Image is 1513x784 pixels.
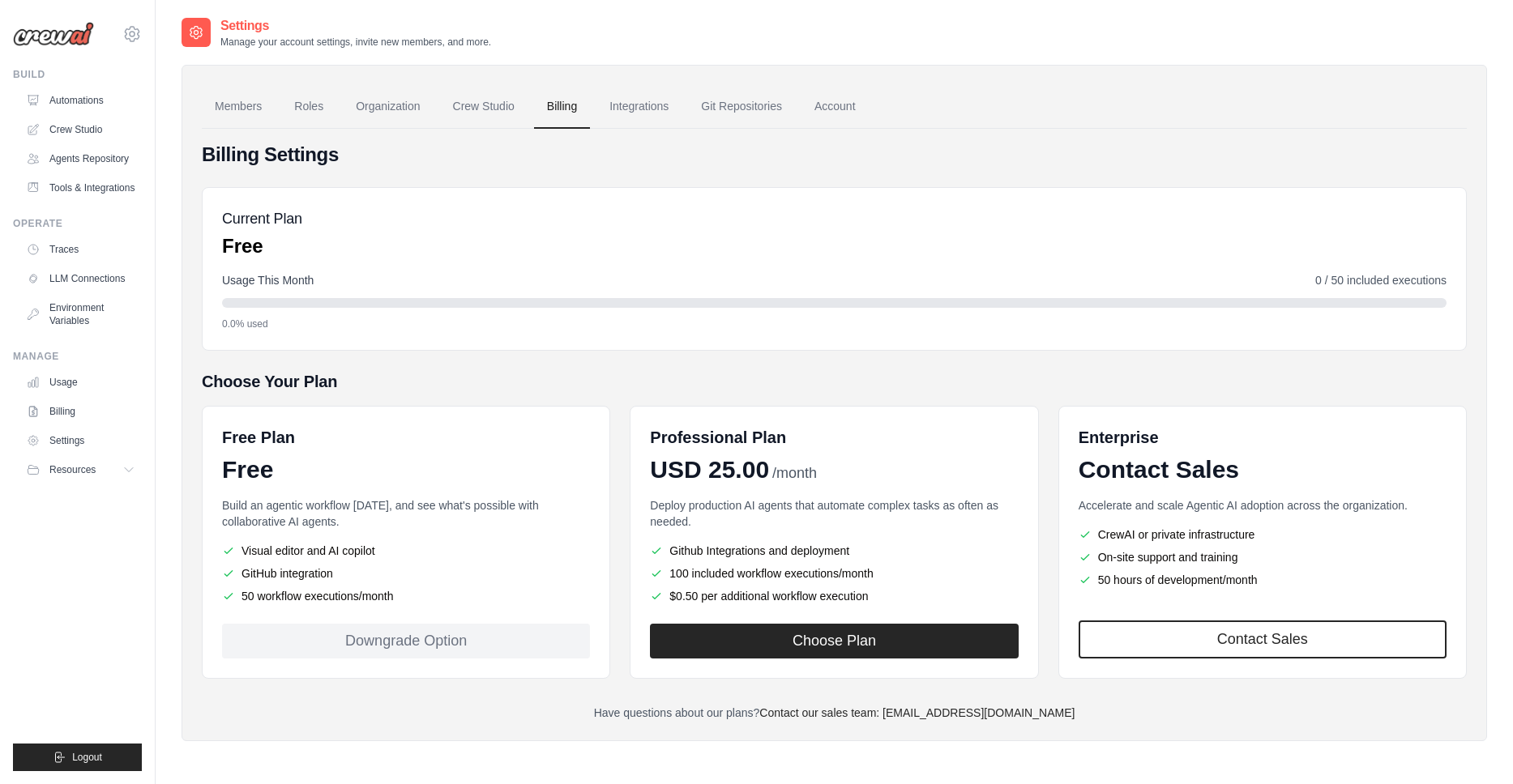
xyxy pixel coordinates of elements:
a: Crew Studio [440,85,528,129]
a: Git Repositories [688,85,795,129]
a: Environment Variables [19,295,142,334]
a: Billing [19,398,142,424]
li: Github Integrations and deployment [650,543,1018,559]
a: Billing [534,85,590,129]
span: 0.0% used [222,317,268,330]
a: Organization [343,85,433,129]
button: Choose Plan [650,624,1018,658]
li: On-site support and training [1079,549,1447,565]
h4: Billing Settings [202,142,1467,168]
p: Manage your account settings, invite new members, and more. [220,36,491,49]
span: USD 25.00 [650,455,769,484]
p: Accelerate and scale Agentic AI adoption across the organization. [1079,497,1447,513]
li: GitHub integration [222,565,590,582]
img: Logo [13,22,94,46]
h6: Free Plan [222,426,295,449]
a: Automations [19,87,142,113]
p: Free [222,233,302,259]
h2: Settings [220,16,491,36]
li: CrewAI or private infrastructure [1079,526,1447,543]
span: 0 / 50 included executions [1315,272,1447,288]
button: Logout [13,744,142,771]
p: Have questions about our plans? [202,705,1467,721]
li: 50 hours of development/month [1079,572,1447,588]
p: Deploy production AI agents that automate complex tasks as often as needed. [650,497,1018,530]
h6: Professional Plan [650,426,786,449]
a: Traces [19,236,142,262]
a: Contact our sales team: [EMAIL_ADDRESS][DOMAIN_NAME] [759,706,1075,719]
a: Crew Studio [19,117,142,143]
a: Usage [19,369,142,395]
span: Logout [72,751,102,764]
a: LLM Connections [19,266,142,292]
h5: Current Plan [222,207,302,230]
li: Visual editor and AI copilot [222,543,590,559]
a: Agents Repository [19,146,142,172]
button: Resources [19,457,142,483]
a: Roles [281,85,336,129]
span: Resources [49,463,96,476]
h6: Enterprise [1079,426,1447,449]
p: Build an agentic workflow [DATE], and see what's possible with collaborative AI agents. [222,497,590,530]
div: Free [222,455,590,484]
a: Integrations [596,85,682,129]
div: Downgrade Option [222,624,590,658]
a: Contact Sales [1079,620,1447,658]
span: Usage This Month [222,272,314,288]
a: Tools & Integrations [19,175,142,201]
h5: Choose Your Plan [202,370,1467,393]
span: /month [772,462,817,484]
li: 100 included workflow executions/month [650,565,1018,582]
a: Settings [19,428,142,454]
li: $0.50 per additional workflow execution [650,588,1018,604]
div: Build [13,68,142,81]
div: Operate [13,217,142,230]
div: Contact Sales [1079,455,1447,484]
li: 50 workflow executions/month [222,588,590,604]
div: Manage [13,350,142,363]
a: Members [202,85,275,129]
a: Account [801,85,869,129]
